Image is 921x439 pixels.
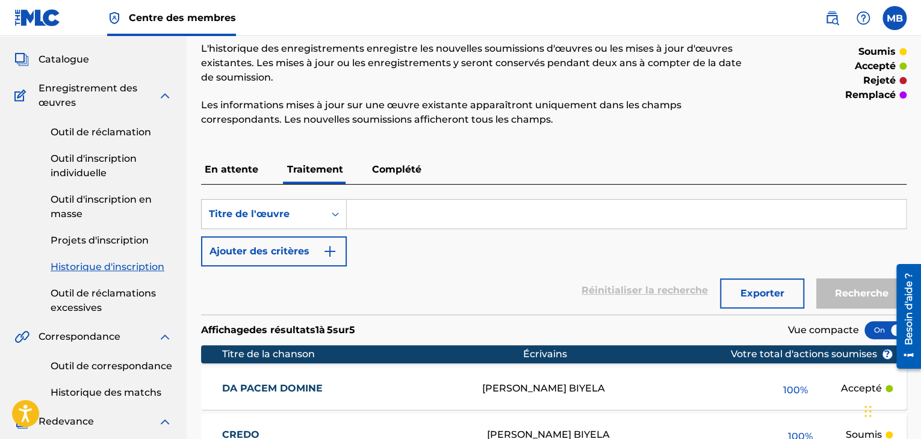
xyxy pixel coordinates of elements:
img: développer [158,414,172,429]
a: Outil d'inscription individuelle [51,152,172,180]
img: Catalogue [14,52,29,67]
font: Écrivains [523,348,567,360]
font: Historique des matchs [51,387,161,398]
font: Titre de la chanson [222,348,315,360]
div: Glisser [864,393,872,429]
font: 5 [349,324,355,336]
div: Widget de chat [861,381,921,439]
font: Affichage [201,324,249,336]
font: Outil de réclamation [51,126,151,138]
a: RésuméRésumé [14,23,79,38]
font: Accepté [841,382,882,394]
font: 100 [783,384,800,396]
img: développer [158,88,172,103]
a: DA PACEM DOMINE [222,381,466,396]
font: sur [333,324,349,336]
font: rejeté [863,75,896,86]
img: Enregistrement des œuvres [14,88,30,103]
font: Les informations mises à jour sur une œuvre existante apparaîtront uniquement dans les champs cor... [201,99,681,125]
a: Historique des matchs [51,385,172,400]
a: Recherche publique [820,6,844,30]
font: Enregistrement des œuvres [39,82,137,108]
div: Aide [851,6,875,30]
div: Menu utilisateur [882,6,907,30]
font: 1 [315,324,319,336]
img: développer [158,330,172,344]
font: Redevance [39,416,94,427]
font: Titre de l'œuvre [209,208,290,219]
font: soumis [858,46,896,57]
a: Outil de correspondance [51,359,172,373]
font: L'historique des enregistrements enregistre les nouvelles soumissions d'œuvres ou les mises à jou... [201,43,742,83]
img: Logo du MLC [14,9,61,26]
font: % [800,384,808,396]
a: Projets d'inscription [51,233,172,248]
font: Complété [372,164,421,175]
button: Exporter [720,278,804,309]
font: Outil d'inscription en masse [51,194,152,219]
img: aide [856,11,870,25]
font: remplacé [845,89,896,100]
a: Outil d'inscription en masse [51,192,172,221]
font: Traitement [287,164,343,175]
font: Vue compacte [788,324,859,336]
font: Exporter [740,287,784,299]
font: [PERSON_NAME] BIYELA [482,382,605,394]
font: Centre des membres [129,12,236,23]
a: Historique d'inscription [51,260,172,274]
font: 5 [327,324,333,336]
a: Outil de réclamation [51,125,172,140]
font: Outil d'inscription individuelle [51,153,137,179]
a: CatalogueCatalogue [14,52,89,67]
font: Correspondance [39,331,120,342]
iframe: Widget de discussion [861,381,921,439]
font: ? [884,348,890,360]
font: Projets d'inscription [51,235,149,246]
button: Ajouter des critères [201,236,347,266]
font: Ajouter des critères [209,245,309,257]
font: Outil de réclamations excessives [51,287,156,313]
iframe: Centre de ressources [887,260,921,374]
img: Correspondance [14,330,29,344]
img: Détenteur des droits supérieurs [107,11,122,25]
img: recherche [825,11,839,25]
font: Catalogue [39,54,89,65]
font: DA PACEM DOMINE [222,382,323,394]
img: 9d2ae6d4665cec9f34b9.svg [323,244,337,259]
font: à [319,324,325,336]
font: Votre total d'actions soumises [731,348,877,360]
a: Outil de réclamations excessives [51,286,172,315]
font: En attente [205,164,258,175]
font: accepté [855,60,896,72]
font: Outil de correspondance [51,360,172,372]
form: Formulaire de recherche [201,199,907,315]
font: Historique d'inscription [51,261,164,272]
font: des résultats [249,324,315,336]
